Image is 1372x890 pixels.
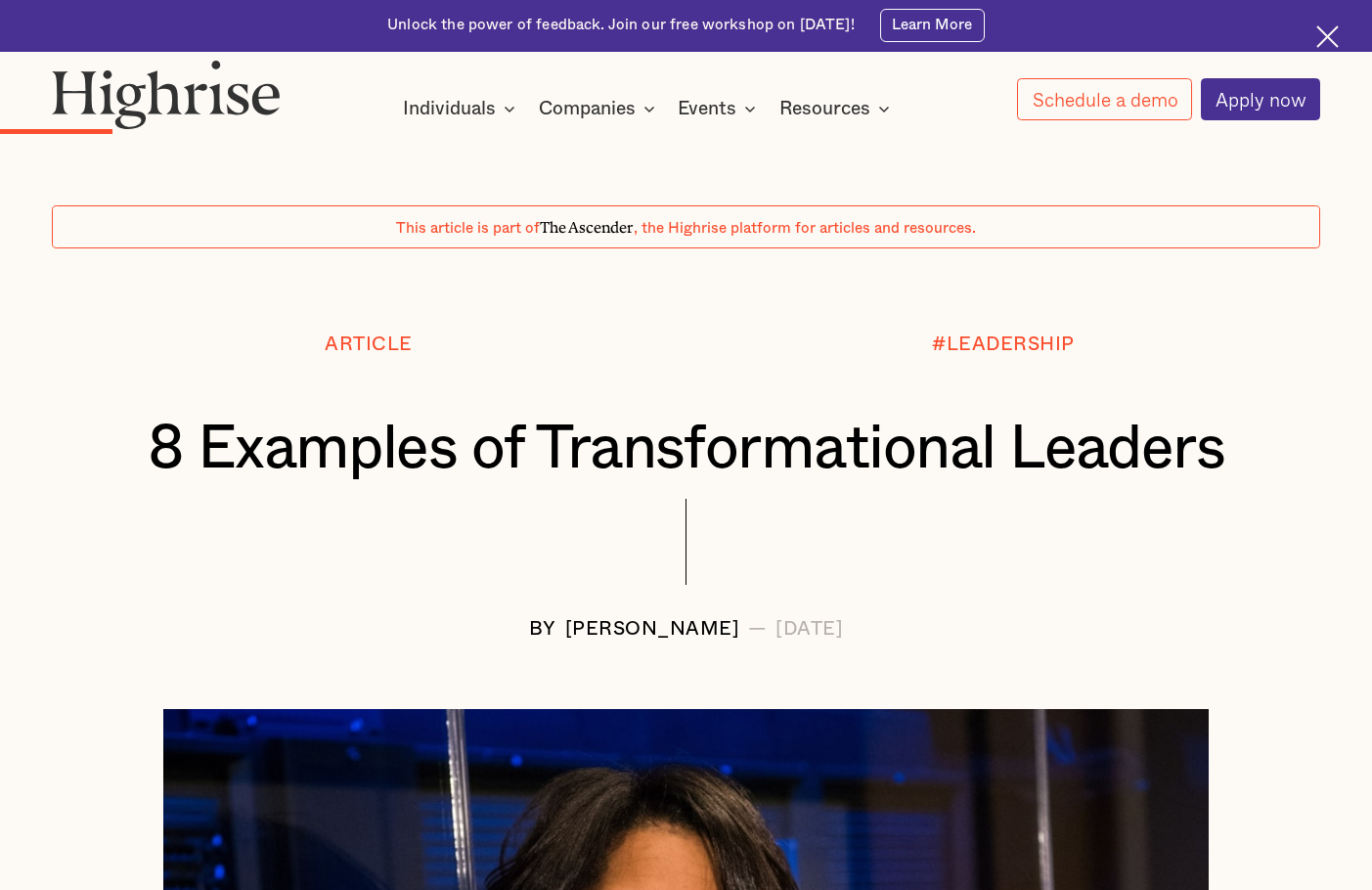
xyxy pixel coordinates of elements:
div: Individuals [403,97,521,120]
div: #LEADERSHIP [932,334,1075,356]
img: Cross icon [1316,25,1339,48]
span: This article is part of [396,221,540,236]
div: Companies [539,97,636,120]
a: Schedule a demo [1017,78,1192,120]
a: Learn More [880,9,985,42]
a: Apply now [1201,78,1321,120]
span: , the Highrise platform for articles and resources. [634,221,976,236]
div: — [748,619,768,641]
img: Highrise logo [52,60,282,129]
div: Individuals [403,97,496,120]
div: [DATE] [775,619,843,641]
div: BY [529,619,556,641]
div: Resources [779,97,870,120]
div: Resources [779,97,896,120]
h1: 8 Examples of Transformational Leaders [105,416,1268,483]
div: Article [325,334,413,356]
div: [PERSON_NAME] [565,619,740,641]
span: The Ascender [540,215,634,233]
div: Unlock the power of feedback. Join our free workshop on [DATE]! [387,16,855,36]
div: Companies [539,97,661,120]
div: Events [678,97,762,120]
div: Events [678,97,736,120]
